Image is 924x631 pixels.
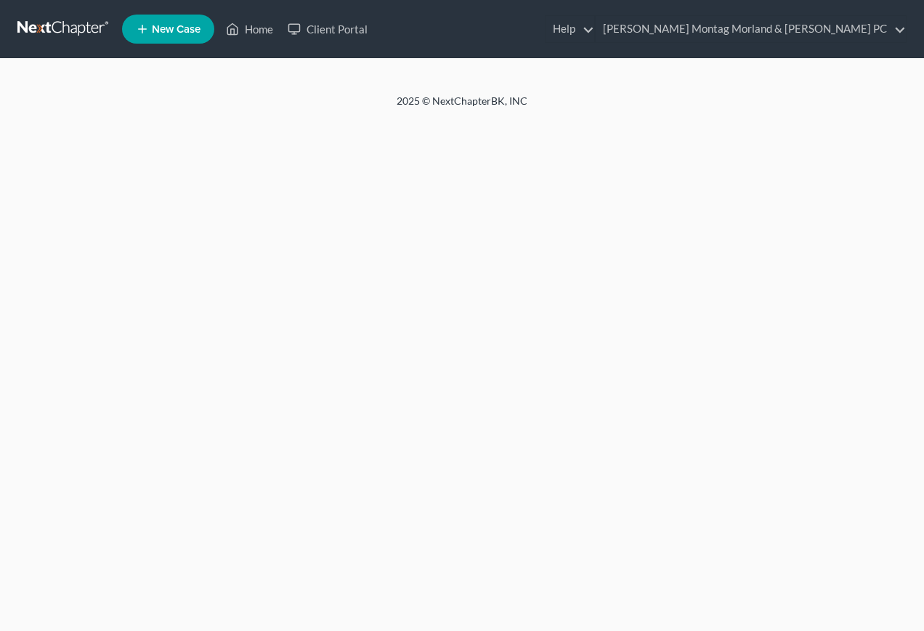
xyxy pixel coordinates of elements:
[280,16,375,42] a: Client Portal
[546,16,594,42] a: Help
[219,16,280,42] a: Home
[48,94,876,120] div: 2025 © NextChapterBK, INC
[122,15,214,44] new-legal-case-button: New Case
[596,16,906,42] a: [PERSON_NAME] Montag Morland & [PERSON_NAME] PC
